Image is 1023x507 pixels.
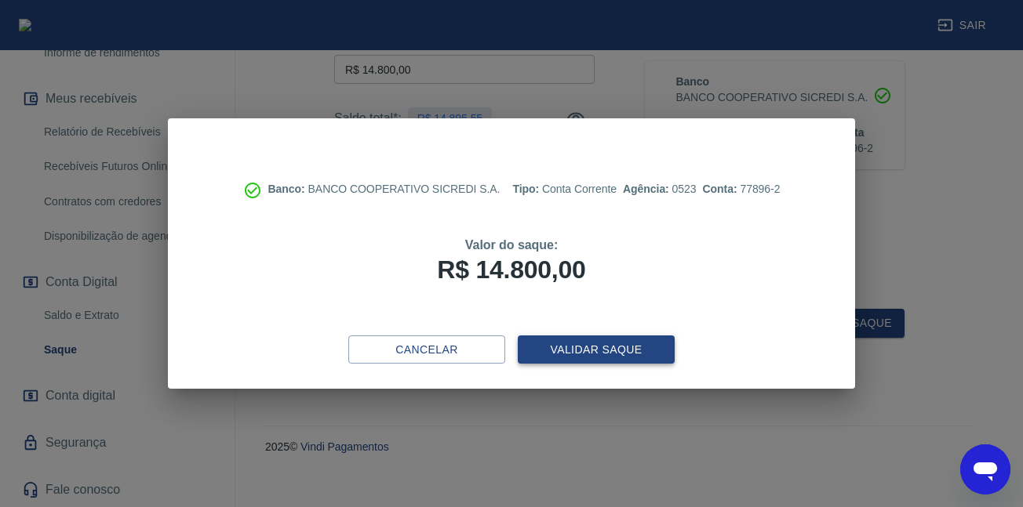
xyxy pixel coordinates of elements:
span: Tipo: [512,183,542,195]
p: 0523 [623,181,697,197]
span: Banco: [268,183,308,195]
iframe: Botão para abrir a janela de mensagens [960,444,1010,494]
span: Valor do saque: [465,238,558,252]
p: 77896-2 [703,181,781,197]
button: Validar saque [518,335,675,364]
span: R$ 14.800,00 [437,255,585,284]
span: Conta: [703,183,741,195]
span: Agência: [623,183,672,195]
p: BANCO COOPERATIVO SICREDI S.A. [268,181,501,197]
button: Cancelar [348,335,505,364]
p: Conta Corrente [512,181,617,197]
